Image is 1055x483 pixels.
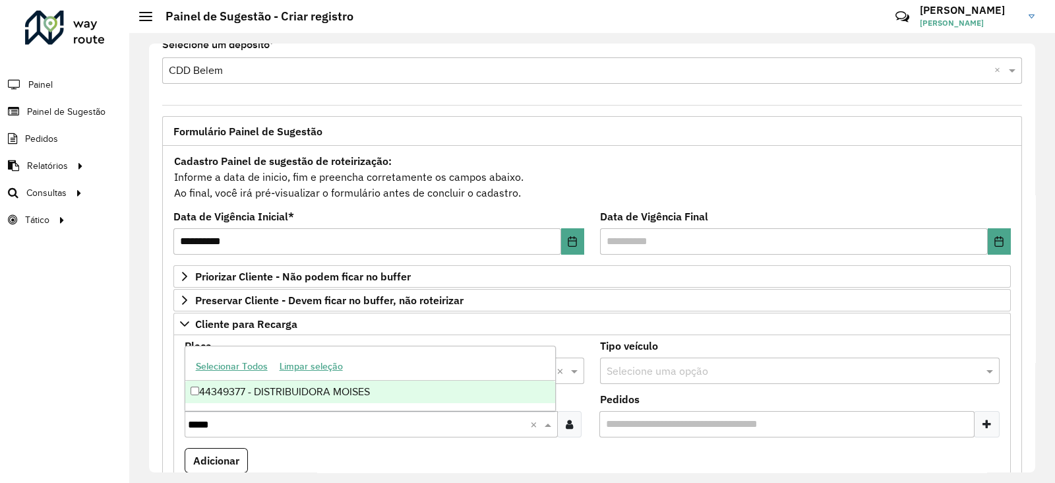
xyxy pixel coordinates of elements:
[274,356,349,377] button: Limpar seleção
[920,17,1019,29] span: [PERSON_NAME]
[28,78,53,92] span: Painel
[27,159,68,173] span: Relatórios
[185,346,556,411] ng-dropdown-panel: Options list
[174,154,392,168] strong: Cadastro Painel de sugestão de roteirização:
[195,295,464,306] span: Preservar Cliente - Devem ficar no buffer, não roteirizar
[173,126,322,137] span: Formulário Painel de Sugestão
[600,391,640,407] label: Pedidos
[152,9,353,24] h2: Painel de Sugestão - Criar registro
[190,356,274,377] button: Selecionar Todos
[27,105,105,119] span: Painel de Sugestão
[185,338,212,354] label: Placa
[561,228,584,255] button: Choose Date
[185,448,248,473] button: Adicionar
[26,186,67,200] span: Consultas
[162,37,274,53] label: Selecione um depósito
[173,313,1011,335] a: Cliente para Recarga
[920,4,1019,16] h3: [PERSON_NAME]
[530,416,541,432] span: Clear all
[173,209,294,224] label: Data de Vigência Inicial
[557,363,568,379] span: Clear all
[173,289,1011,311] a: Preservar Cliente - Devem ficar no buffer, não roteirizar
[988,228,1011,255] button: Choose Date
[994,63,1006,79] span: Clear all
[173,152,1011,201] div: Informe a data de inicio, fim e preencha corretamente os campos abaixo. Ao final, você irá pré-vi...
[185,381,555,403] div: 44349377 - DISTRIBUIDORA MOISES
[195,319,297,329] span: Cliente para Recarga
[600,209,708,224] label: Data de Vigência Final
[25,132,58,146] span: Pedidos
[600,338,658,354] label: Tipo veículo
[195,271,411,282] span: Priorizar Cliente - Não podem ficar no buffer
[173,265,1011,288] a: Priorizar Cliente - Não podem ficar no buffer
[25,213,49,227] span: Tático
[888,3,917,31] a: Contato Rápido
